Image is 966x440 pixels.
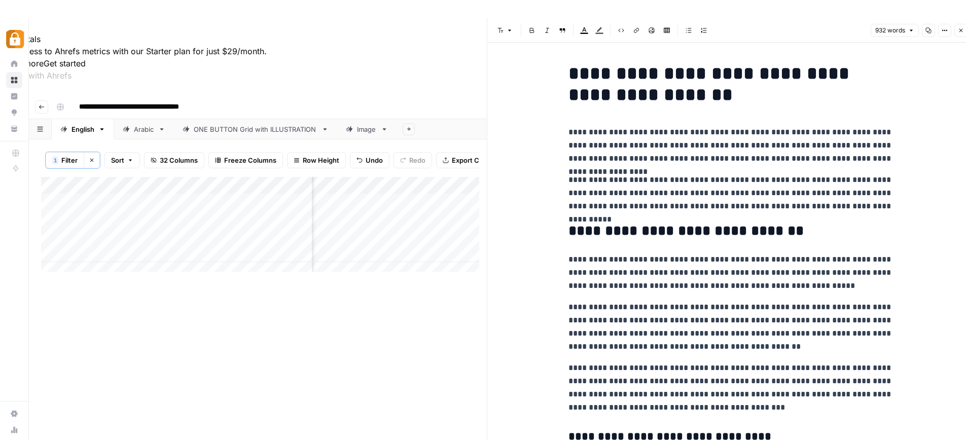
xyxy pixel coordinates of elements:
span: Export CSV [452,155,488,165]
button: Get started [44,57,86,69]
span: Undo [366,155,383,165]
a: Opportunities [6,104,22,121]
a: English [52,119,114,139]
span: Filter [61,155,78,165]
button: 32 Columns [144,152,204,168]
span: 32 Columns [160,155,198,165]
button: 1Filter [46,152,84,168]
div: Image [357,124,377,134]
span: 1 [54,156,57,164]
div: 1 [52,156,58,164]
a: Insights [6,88,22,104]
button: 932 words [871,24,919,37]
button: Sort [104,152,140,168]
a: Settings [6,406,22,422]
div: English [71,124,94,134]
span: Freeze Columns [224,155,276,165]
span: Row Height [303,155,339,165]
a: Usage [6,422,22,438]
span: 932 words [875,26,905,35]
a: Image [337,119,397,139]
button: Export CSV [436,152,494,168]
span: Sort [111,155,124,165]
span: Redo [409,155,425,165]
a: Arabic [114,119,174,139]
div: ONE BUTTON Grid with ILLUSTRATION [194,124,317,134]
a: Your Data [6,121,22,137]
button: Freeze Columns [208,152,283,168]
button: Redo [393,152,432,168]
div: Arabic [134,124,154,134]
button: Row Height [287,152,346,168]
button: Undo [350,152,389,168]
a: ONE BUTTON Grid with ILLUSTRATION [174,119,337,139]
